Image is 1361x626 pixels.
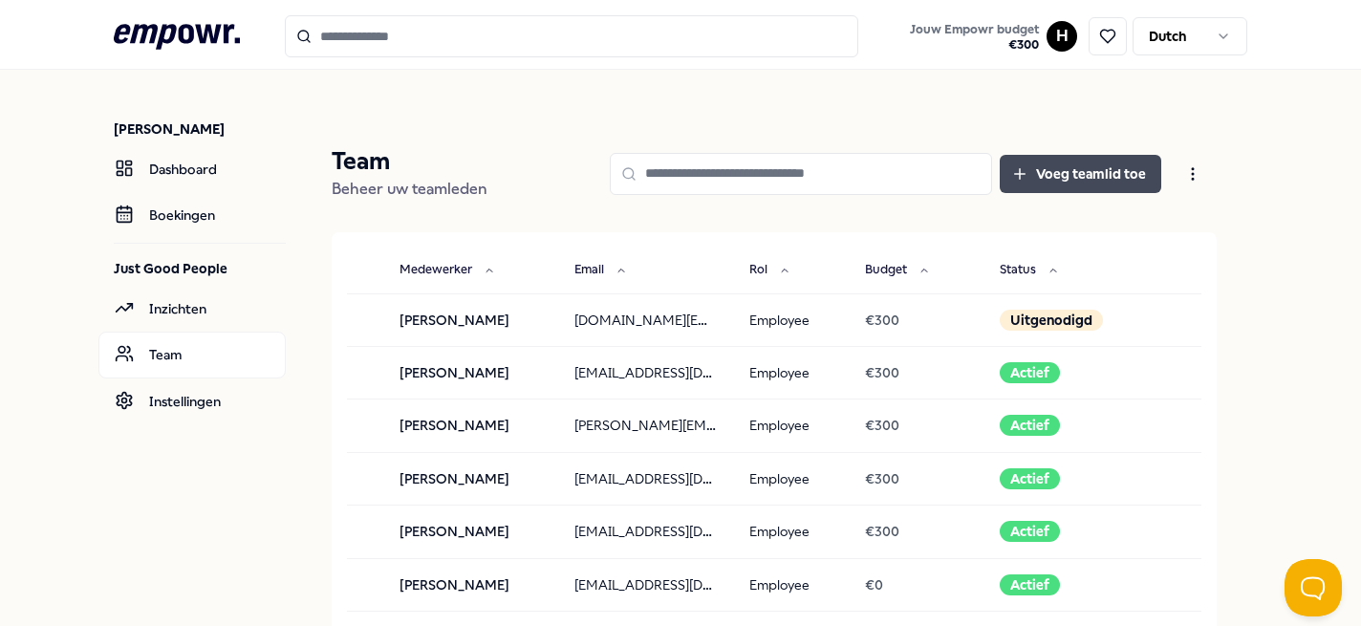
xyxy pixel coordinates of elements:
[98,332,286,378] a: Team
[114,119,286,139] p: [PERSON_NAME]
[1047,21,1077,52] button: H
[910,22,1039,37] span: Jouw Empowr budget
[559,558,734,611] td: [EMAIL_ADDRESS][DOMAIN_NAME]
[559,251,642,290] button: Email
[865,418,899,433] span: € 300
[559,452,734,505] td: [EMAIL_ADDRESS][DOMAIN_NAME]
[734,251,806,290] button: Rol
[98,192,286,238] a: Boekingen
[865,471,899,486] span: € 300
[332,146,487,177] p: Team
[906,18,1043,56] button: Jouw Empowr budget€300
[734,346,850,399] td: Employee
[559,399,734,452] td: [PERSON_NAME][EMAIL_ADDRESS][DOMAIN_NAME]
[1000,362,1060,383] div: Actief
[1000,415,1060,436] div: Actief
[114,259,286,278] p: Just Good People
[1285,559,1342,616] iframe: Help Scout Beacon - Open
[734,452,850,505] td: Employee
[1000,574,1060,595] div: Actief
[332,180,487,198] span: Beheer uw teamleden
[384,506,559,558] td: [PERSON_NAME]
[559,506,734,558] td: [EMAIL_ADDRESS][DOMAIN_NAME]
[734,558,850,611] td: Employee
[865,524,899,539] span: € 300
[850,251,945,290] button: Budget
[384,346,559,399] td: [PERSON_NAME]
[384,452,559,505] td: [PERSON_NAME]
[559,293,734,346] td: [DOMAIN_NAME][EMAIL_ADDRESS][DOMAIN_NAME]
[910,37,1039,53] span: € 300
[1000,155,1161,193] button: Voeg teamlid toe
[1000,521,1060,542] div: Actief
[384,558,559,611] td: [PERSON_NAME]
[285,15,858,57] input: Search for products, categories or subcategories
[865,313,899,328] span: € 300
[865,365,899,380] span: € 300
[734,399,850,452] td: Employee
[384,399,559,452] td: [PERSON_NAME]
[559,346,734,399] td: [EMAIL_ADDRESS][DOMAIN_NAME]
[984,251,1074,290] button: Status
[98,146,286,192] a: Dashboard
[384,251,510,290] button: Medewerker
[98,286,286,332] a: Inzichten
[1169,155,1217,193] button: Open menu
[1000,468,1060,489] div: Actief
[98,378,286,424] a: Instellingen
[384,293,559,346] td: [PERSON_NAME]
[902,16,1047,56] a: Jouw Empowr budget€300
[734,293,850,346] td: Employee
[1000,310,1103,331] div: Uitgenodigd
[865,577,883,593] span: € 0
[734,506,850,558] td: Employee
